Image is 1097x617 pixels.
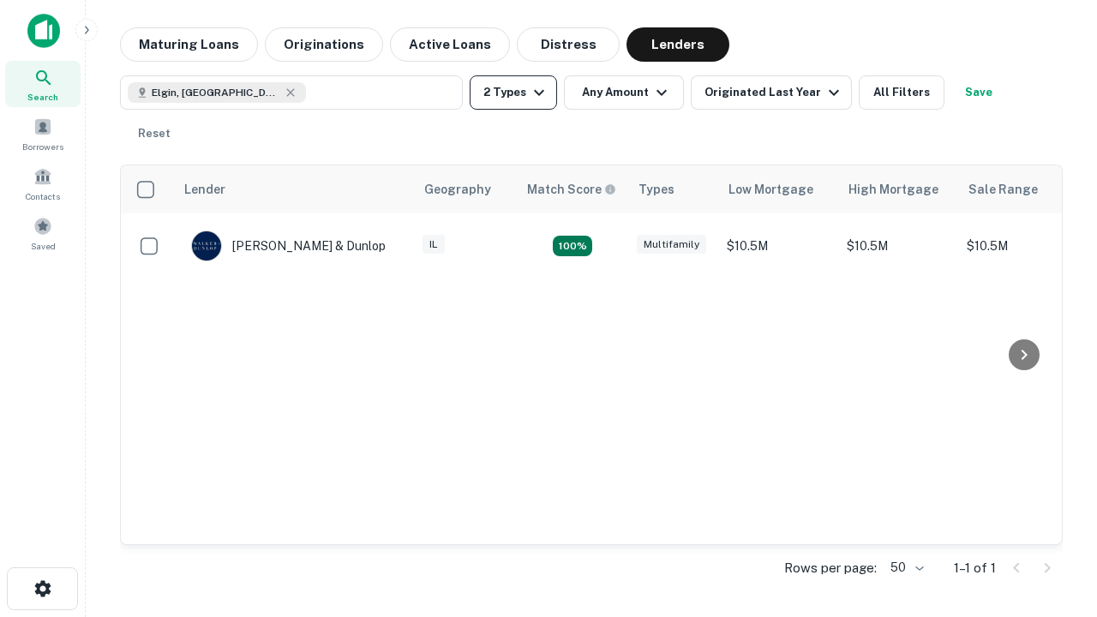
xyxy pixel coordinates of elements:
[718,213,838,279] td: $10.5M
[174,165,414,213] th: Lender
[424,179,491,200] div: Geography
[27,90,58,104] span: Search
[192,231,221,261] img: picture
[784,558,877,578] p: Rows per page:
[638,179,674,200] div: Types
[5,61,81,107] a: Search
[859,75,944,110] button: All Filters
[848,179,938,200] div: High Mortgage
[954,558,996,578] p: 1–1 of 1
[704,82,844,103] div: Originated Last Year
[31,239,56,253] span: Saved
[22,140,63,153] span: Borrowers
[637,235,706,255] div: Multifamily
[26,189,60,203] span: Contacts
[968,179,1038,200] div: Sale Range
[728,179,813,200] div: Low Mortgage
[5,111,81,157] a: Borrowers
[838,213,958,279] td: $10.5M
[414,165,517,213] th: Geography
[152,85,280,100] span: Elgin, [GEOGRAPHIC_DATA], [GEOGRAPHIC_DATA]
[120,75,463,110] button: Elgin, [GEOGRAPHIC_DATA], [GEOGRAPHIC_DATA]
[884,555,926,580] div: 50
[527,180,616,199] div: Capitalize uses an advanced AI algorithm to match your search with the best lender. The match sco...
[951,75,1006,110] button: Save your search to get updates of matches that match your search criteria.
[390,27,510,62] button: Active Loans
[5,210,81,256] a: Saved
[517,165,628,213] th: Capitalize uses an advanced AI algorithm to match your search with the best lender. The match sco...
[423,235,445,255] div: IL
[265,27,383,62] button: Originations
[564,75,684,110] button: Any Amount
[626,27,729,62] button: Lenders
[718,165,838,213] th: Low Mortgage
[838,165,958,213] th: High Mortgage
[5,160,81,207] a: Contacts
[527,180,613,199] h6: Match Score
[553,236,592,256] div: Matching Properties: 1, hasApolloMatch: undefined
[517,27,620,62] button: Distress
[1011,425,1097,507] iframe: Chat Widget
[184,179,225,200] div: Lender
[120,27,258,62] button: Maturing Loans
[628,165,718,213] th: Types
[27,14,60,48] img: capitalize-icon.png
[470,75,557,110] button: 2 Types
[691,75,852,110] button: Originated Last Year
[127,117,182,151] button: Reset
[191,231,386,261] div: [PERSON_NAME] & Dunlop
